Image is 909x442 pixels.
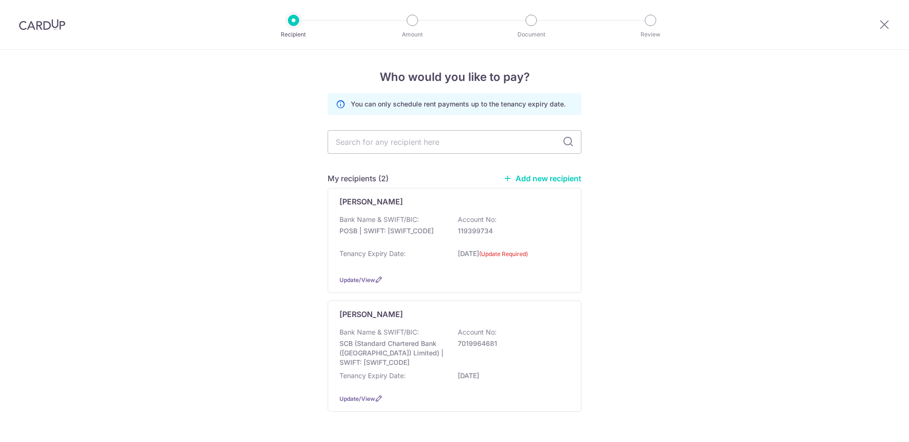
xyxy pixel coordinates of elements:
a: Update/View [339,395,375,402]
input: Search for any recipient here [328,130,581,154]
label: (Update Required) [479,249,528,259]
p: Document [496,30,566,39]
p: Amount [377,30,447,39]
p: Account No: [458,215,497,224]
p: [DATE] [458,249,564,265]
p: Bank Name & SWIFT/BIC: [339,327,419,337]
p: POSB | SWIFT: [SWIFT_CODE] [339,226,446,236]
p: Review [615,30,686,39]
p: [DATE] [458,371,564,380]
p: Tenancy Expiry Date: [339,371,406,380]
h4: Who would you like to pay? [328,69,581,86]
p: 119399734 [458,226,564,236]
p: Account No: [458,327,497,337]
p: Tenancy Expiry Date: [339,249,406,258]
p: Recipient [258,30,329,39]
a: Update/View [339,276,375,283]
iframe: Opens a widget where you can find more information [848,414,900,437]
img: CardUp [19,19,65,30]
h5: My recipients (2) [328,173,389,184]
p: SCB (Standard Chartered Bank ([GEOGRAPHIC_DATA]) Limited) | SWIFT: [SWIFT_CODE] [339,339,446,367]
p: You can only schedule rent payments up to the tenancy expiry date. [351,99,566,109]
p: Bank Name & SWIFT/BIC: [339,215,419,224]
p: 7019964681 [458,339,564,348]
a: Add new recipient [503,174,581,183]
p: [PERSON_NAME] [339,196,403,207]
p: [PERSON_NAME] [339,309,403,320]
